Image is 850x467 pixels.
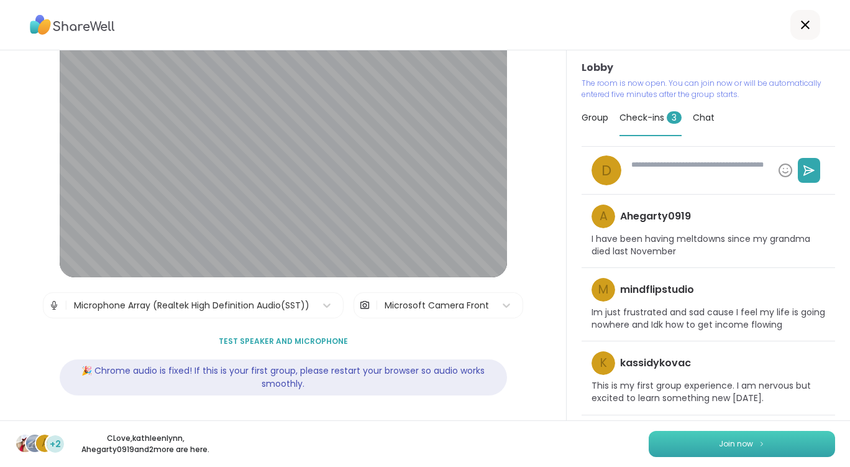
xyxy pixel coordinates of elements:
[30,11,115,39] img: ShareWell Logo
[16,435,34,452] img: CLove
[582,111,608,124] span: Group
[76,433,215,455] p: CLove , kathleenlynn , Ahegarty0919 and 2 more are here.
[600,208,608,226] span: A
[619,111,682,124] span: Check-ins
[214,328,353,354] button: Test speaker and microphone
[359,293,370,318] img: Camera
[219,336,348,347] span: Test speaker and microphone
[758,440,765,447] img: ShareWell Logomark
[600,354,607,372] span: k
[60,359,507,395] div: 🎉 Chrome audio is fixed! If this is your first group, please restart your browser so audio works ...
[50,438,61,451] span: +2
[375,293,378,318] span: |
[620,210,691,223] h4: Ahegarty0919
[65,293,68,318] span: |
[620,283,694,297] h4: mindflipstudio
[48,293,60,318] img: Microphone
[592,307,825,331] p: Im just frustrated and sad cause I feel my life is going nowhere and Idk how to get income flowing
[582,78,835,100] p: The room is now open. You can join now or will be automatically entered five minutes after the gr...
[649,431,835,457] button: Join now
[592,233,825,257] p: I have been having meltdowns since my grandma died last November
[592,380,825,404] p: This is my first group experience. I am nervous but excited to learn something new [DATE].
[582,60,835,75] h3: Lobby
[693,111,715,124] span: Chat
[598,281,608,299] span: m
[601,160,611,182] span: D
[385,299,489,312] div: Microsoft Camera Front
[719,438,753,450] span: Join now
[620,356,691,370] h4: kassidykovac
[26,435,43,452] img: kathleenlynn
[42,435,48,451] span: A
[667,111,682,124] span: 3
[74,299,309,312] div: Microphone Array (Realtek High Definition Audio(SST))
